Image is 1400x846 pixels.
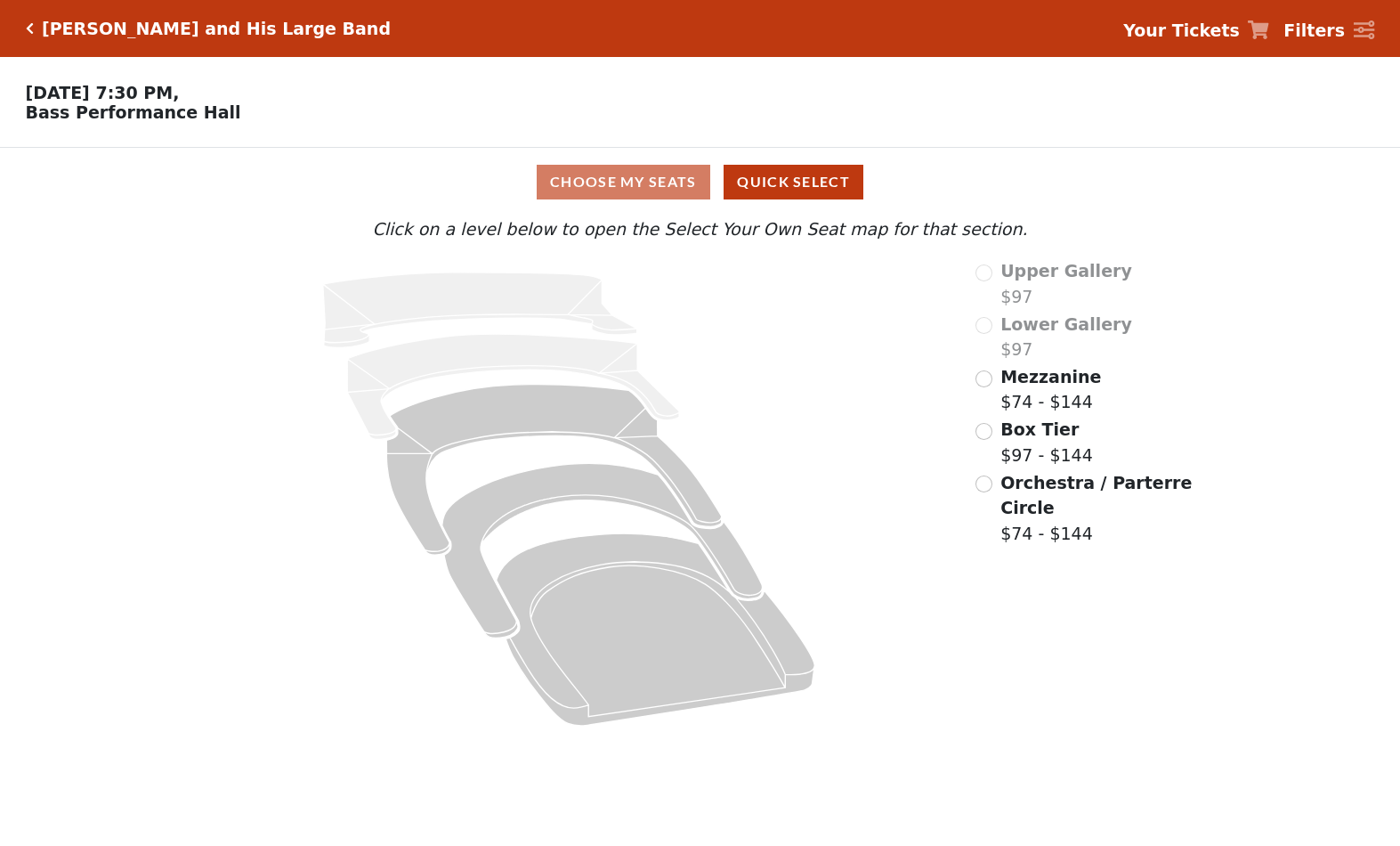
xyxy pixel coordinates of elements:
p: Click on a level below to open the Select Your Own Seat map for that section. [188,216,1212,242]
button: Quick Select [724,165,863,199]
a: Click here to go back to filters [26,22,34,35]
strong: Filters [1283,20,1345,40]
span: Box Tier [1000,419,1079,439]
span: Upper Gallery [1000,261,1132,281]
label: $97 - $144 [1000,417,1093,468]
label: $97 [1000,258,1132,309]
span: Lower Gallery [1000,314,1132,334]
path: Upper Gallery - Seats Available: 0 [323,273,637,348]
label: $97 [1000,312,1132,362]
span: Orchestra / Parterre Circle [1000,473,1192,518]
a: Your Tickets [1123,18,1269,44]
label: $74 - $144 [1000,364,1101,415]
span: Mezzanine [1000,367,1101,386]
h5: [PERSON_NAME] and His Large Band [42,19,391,39]
label: $74 - $144 [1000,470,1194,547]
path: Orchestra / Parterre Circle - Seats Available: 25 [497,533,815,726]
a: Filters [1283,18,1374,44]
strong: Your Tickets [1123,20,1240,40]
